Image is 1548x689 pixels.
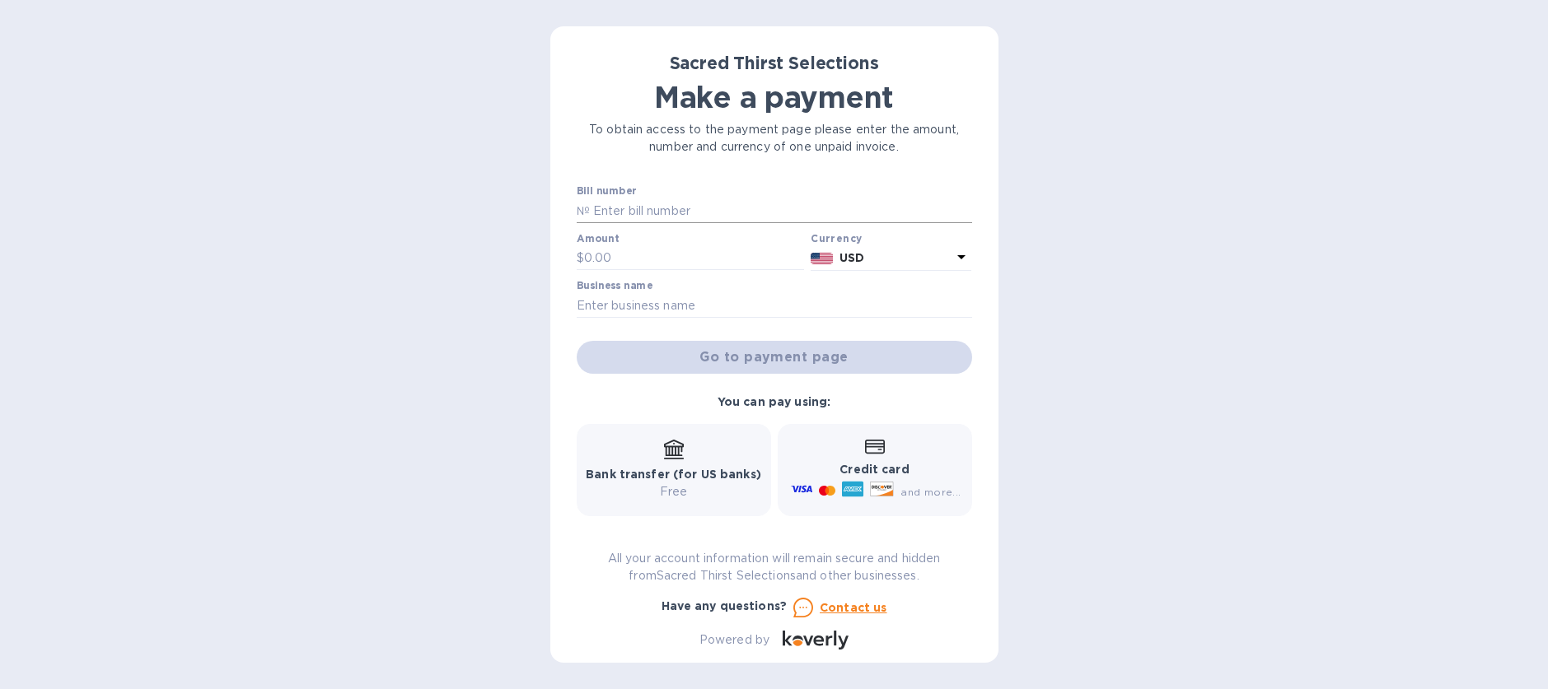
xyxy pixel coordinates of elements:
[839,251,864,264] b: USD
[820,601,887,614] u: Contact us
[577,234,619,244] label: Amount
[718,395,830,408] b: You can pay using:
[577,80,972,114] h1: Make a payment
[811,253,833,264] img: USD
[900,486,961,498] span: and more...
[699,631,769,649] p: Powered by
[577,203,590,220] p: №
[586,483,761,500] p: Free
[670,53,879,73] b: Sacred Thirst Selections
[577,282,652,291] label: Business name
[584,246,805,271] input: 0.00
[662,599,788,612] b: Have any questions?
[577,249,584,267] p: $
[577,293,972,318] input: Enter business name
[839,463,909,476] b: Credit card
[590,198,972,223] input: Enter bill number
[577,550,972,584] p: All your account information will remain secure and hidden from Sacred Thirst Selections and othe...
[586,468,761,481] b: Bank transfer (for US banks)
[577,187,636,197] label: Bill number
[577,121,972,156] p: To obtain access to the payment page please enter the amount, number and currency of one unpaid i...
[811,232,862,244] b: Currency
